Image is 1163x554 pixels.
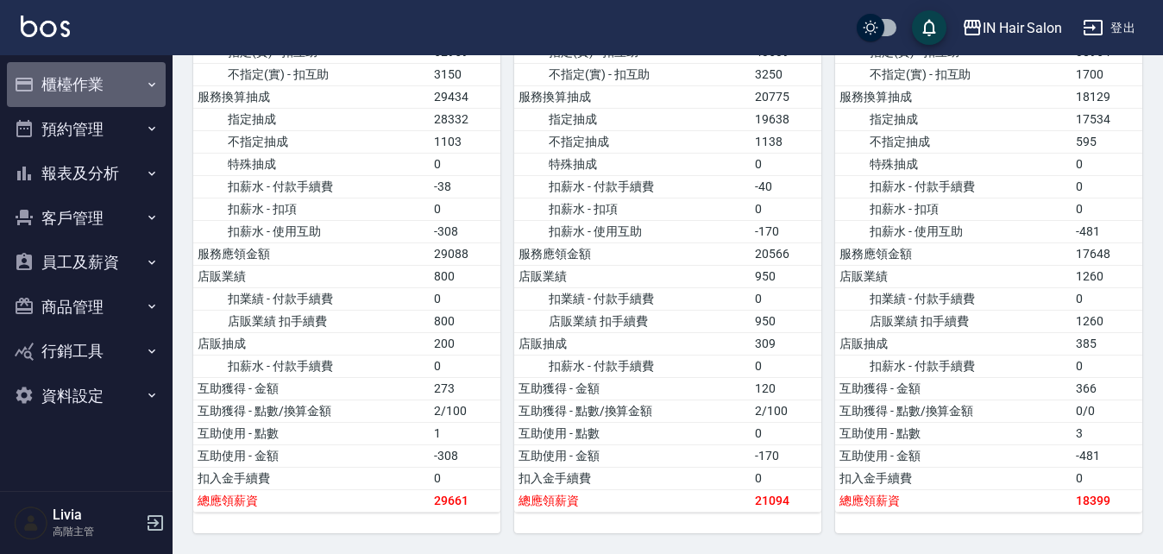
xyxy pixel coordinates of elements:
[514,130,751,153] td: 不指定抽成
[1076,12,1142,44] button: 登出
[430,377,500,400] td: 273
[835,400,1072,422] td: 互助獲得 - 點數/換算金額
[193,355,430,377] td: 扣薪水 - 付款手續費
[430,489,500,512] td: 29661
[751,108,821,130] td: 19638
[1072,444,1142,467] td: -481
[193,242,430,265] td: 服務應領金額
[430,467,500,489] td: 0
[835,489,1072,512] td: 總應領薪資
[1072,108,1142,130] td: 17534
[7,107,166,152] button: 預約管理
[514,400,751,422] td: 互助獲得 - 點數/換算金額
[514,422,751,444] td: 互助使用 - 點數
[7,285,166,330] button: 商品管理
[1072,198,1142,220] td: 0
[835,422,1072,444] td: 互助使用 - 點數
[1072,287,1142,310] td: 0
[514,287,751,310] td: 扣業績 - 付款手續費
[514,108,751,130] td: 指定抽成
[751,175,821,198] td: -40
[430,130,500,153] td: 1103
[514,85,751,108] td: 服務換算抽成
[514,310,751,332] td: 店販業績 扣手續費
[955,10,1069,46] button: IN Hair Salon
[193,130,430,153] td: 不指定抽成
[751,377,821,400] td: 120
[430,287,500,310] td: 0
[514,198,751,220] td: 扣薪水 - 扣項
[751,310,821,332] td: 950
[430,220,500,242] td: -308
[1072,489,1142,512] td: 18399
[1072,175,1142,198] td: 0
[514,355,751,377] td: 扣薪水 - 付款手續費
[430,242,500,265] td: 29088
[430,108,500,130] td: 28332
[7,374,166,419] button: 資料設定
[193,287,430,310] td: 扣業績 - 付款手續費
[430,332,500,355] td: 200
[835,444,1072,467] td: 互助使用 - 金額
[835,310,1072,332] td: 店販業績 扣手續費
[1072,220,1142,242] td: -481
[430,153,500,175] td: 0
[751,489,821,512] td: 21094
[835,287,1072,310] td: 扣業績 - 付款手續費
[514,63,751,85] td: 不指定(實) - 扣互助
[751,198,821,220] td: 0
[835,377,1072,400] td: 互助獲得 - 金額
[751,444,821,467] td: -170
[835,153,1072,175] td: 特殊抽成
[514,467,751,489] td: 扣入金手續費
[514,265,751,287] td: 店販業績
[7,62,166,107] button: 櫃檯作業
[751,242,821,265] td: 20566
[1072,400,1142,422] td: 0/0
[1072,332,1142,355] td: 385
[835,467,1072,489] td: 扣入金手續費
[751,332,821,355] td: 309
[430,198,500,220] td: 0
[193,220,430,242] td: 扣薪水 - 使用互助
[193,175,430,198] td: 扣薪水 - 付款手續費
[835,85,1072,108] td: 服務換算抽成
[193,489,430,512] td: 總應領薪資
[1072,63,1142,85] td: 1700
[751,400,821,422] td: 2/100
[193,108,430,130] td: 指定抽成
[912,10,946,45] button: save
[430,85,500,108] td: 29434
[1072,85,1142,108] td: 18129
[1072,422,1142,444] td: 3
[193,444,430,467] td: 互助使用 - 金額
[751,355,821,377] td: 0
[751,287,821,310] td: 0
[7,329,166,374] button: 行銷工具
[193,422,430,444] td: 互助使用 - 點數
[430,444,500,467] td: -308
[751,63,821,85] td: 3250
[430,265,500,287] td: 800
[835,332,1072,355] td: 店販抽成
[1072,355,1142,377] td: 0
[835,265,1072,287] td: 店販業績
[53,507,141,524] h5: Livia
[751,130,821,153] td: 1138
[835,108,1072,130] td: 指定抽成
[835,220,1072,242] td: 扣薪水 - 使用互助
[7,196,166,241] button: 客戶管理
[1072,377,1142,400] td: 366
[7,151,166,196] button: 報表及分析
[751,220,821,242] td: -170
[835,198,1072,220] td: 扣薪水 - 扣項
[514,153,751,175] td: 特殊抽成
[835,175,1072,198] td: 扣薪水 - 付款手續費
[14,506,48,540] img: Person
[751,153,821,175] td: 0
[430,310,500,332] td: 800
[835,355,1072,377] td: 扣薪水 - 付款手續費
[430,400,500,422] td: 2/100
[193,63,430,85] td: 不指定(實) - 扣互助
[1072,467,1142,489] td: 0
